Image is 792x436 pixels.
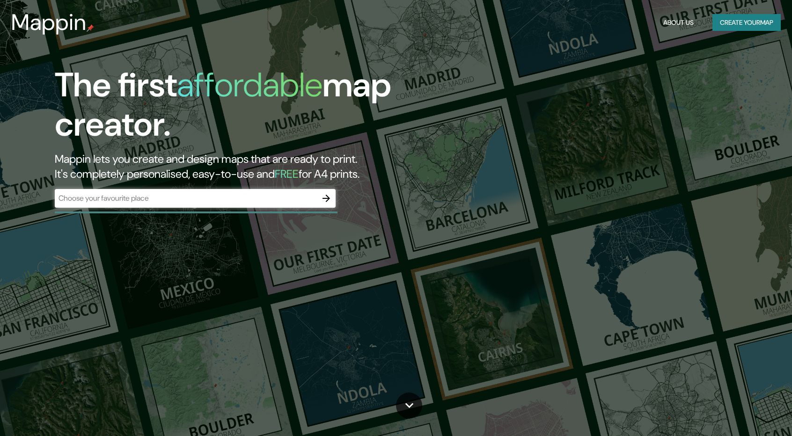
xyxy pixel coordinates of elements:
h3: Mappin [11,9,87,36]
h5: FREE [275,167,299,181]
button: Create yourmap [712,14,781,31]
h1: affordable [177,63,323,107]
img: mappin-pin [87,24,94,32]
h2: Mappin lets you create and design maps that are ready to print. It's completely personalised, eas... [55,152,451,182]
h1: The first map creator. [55,65,451,152]
button: About Us [660,14,697,31]
input: Choose your favourite place [55,193,317,203]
